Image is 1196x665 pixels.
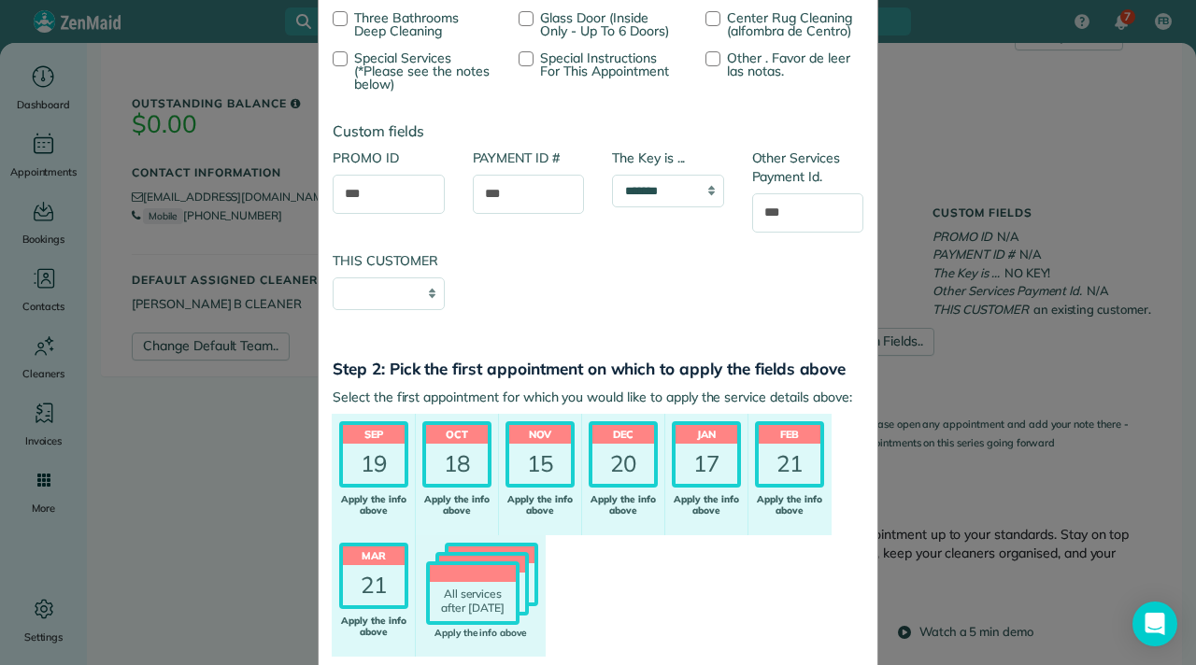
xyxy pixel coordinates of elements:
[343,565,405,605] div: 21
[333,388,863,406] label: Select the first appointment for which you would like to apply the service details above:
[759,425,820,445] header: Feb
[354,50,490,92] span: Special Services (*Please see the notes below)
[509,425,571,445] header: Nov
[672,494,741,516] div: Apply the info above
[343,425,405,445] header: Sep
[333,149,445,167] label: PROMO ID
[592,444,654,484] div: 20
[333,251,445,270] label: THIS CUSTOMER
[339,494,408,516] div: Apply the info above
[759,444,820,484] div: 21
[676,425,737,445] header: Jan
[589,494,658,516] div: Apply the info above
[755,494,824,516] div: Apply the info above
[422,494,491,516] div: Apply the info above
[540,50,669,79] span: Special Instructions For This Appointment
[333,123,863,139] h4: Custom fields
[343,444,405,484] div: 19
[540,9,669,39] span: Glass Door (Inside Only - Up To 6 Doors)
[592,425,654,445] header: Dec
[426,444,488,484] div: 18
[752,149,864,186] label: Other Services Payment Id.
[473,149,585,167] label: PAYMENT ID #
[333,361,863,378] h3: Step 2: Pick the first appointment on which to apply the fields above
[1132,601,1177,646] div: Open Intercom Messenger
[727,50,850,79] span: Other . Favor de leer las notas.
[354,9,459,39] span: Three Bathrooms Deep Cleaning
[343,546,405,566] header: Mar
[422,628,538,639] strong: Apply the info above
[676,444,737,484] div: 17
[339,615,408,638] div: Apply the info above
[509,444,571,484] div: 15
[612,149,724,167] label: The Key is ...
[430,582,516,621] div: All services after [DATE]
[505,494,575,516] div: Apply the info above
[426,425,488,445] header: Oct
[727,9,852,39] span: Center Rug Cleaning (alfombra de Centro)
